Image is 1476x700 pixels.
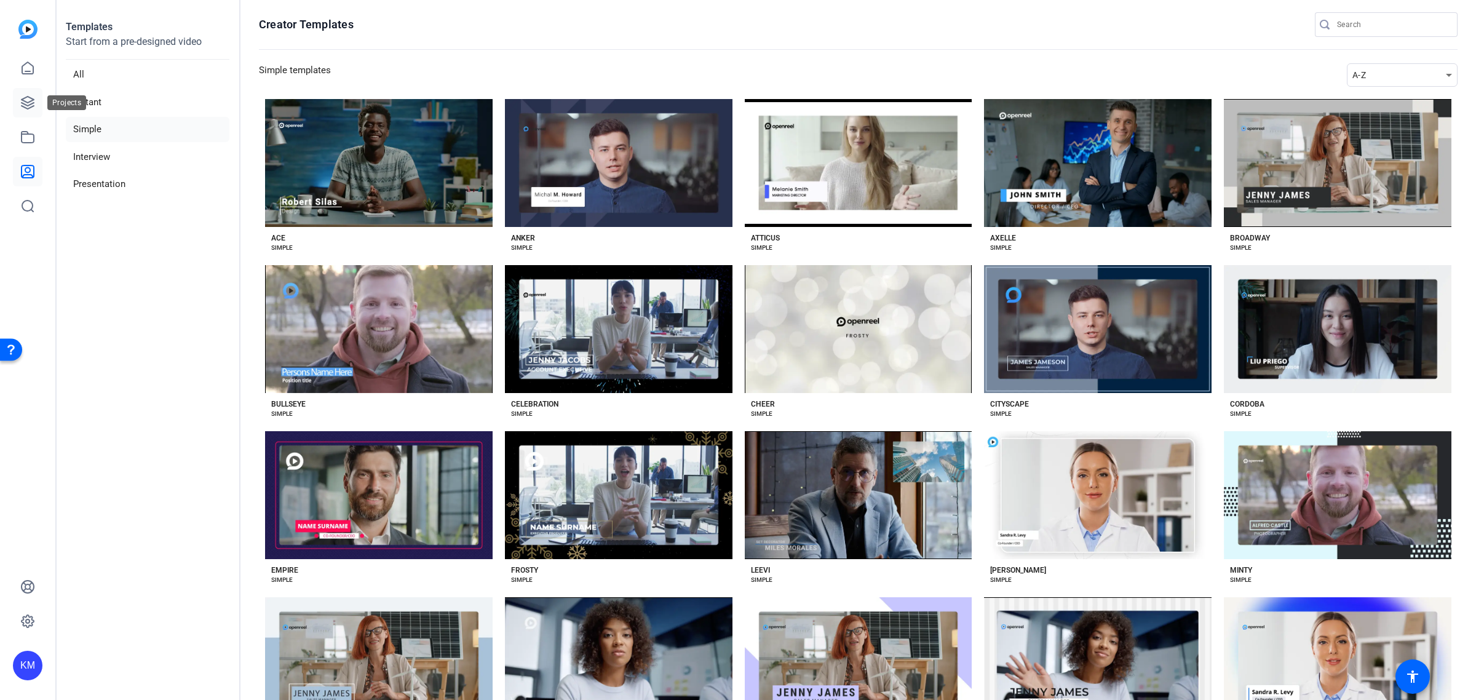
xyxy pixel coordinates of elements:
div: BULLSEYE [271,399,306,409]
div: SIMPLE [1230,243,1252,253]
div: CHEER [751,399,775,409]
button: Template image [265,99,493,227]
div: SIMPLE [751,409,772,419]
div: ATTICUS [751,233,780,243]
button: Template image [984,431,1212,559]
li: Presentation [66,172,229,197]
div: AXELLE [990,233,1016,243]
div: EMPIRE [271,565,298,575]
div: BROADWAY [1230,233,1270,243]
mat-icon: accessibility [1405,669,1420,684]
div: SIMPLE [271,243,293,253]
div: SIMPLE [990,575,1012,585]
div: SIMPLE [271,409,293,419]
button: Template image [745,431,972,559]
div: [PERSON_NAME] [990,565,1046,575]
li: Instant [66,90,229,115]
button: Template image [984,265,1212,393]
div: FROSTY [511,565,538,575]
button: Template image [505,99,732,227]
button: Template image [745,99,972,227]
button: Template image [1224,265,1451,393]
button: Template image [505,431,732,559]
button: Template image [745,265,972,393]
div: KM [13,651,42,680]
div: ACE [271,233,285,243]
div: LEEVI [751,565,770,575]
div: CELEBRATION [511,399,558,409]
div: SIMPLE [511,243,533,253]
div: ANKER [511,233,535,243]
div: SIMPLE [271,575,293,585]
button: Template image [265,431,493,559]
div: CITYSCAPE [990,399,1029,409]
div: SIMPLE [751,575,772,585]
div: SIMPLE [511,575,533,585]
div: SIMPLE [1230,409,1252,419]
button: Template image [265,265,493,393]
input: Search [1337,17,1448,32]
button: Template image [505,265,732,393]
h1: Creator Templates [259,17,354,32]
div: MINTY [1230,565,1252,575]
div: SIMPLE [751,243,772,253]
button: Template image [1224,431,1451,559]
li: All [66,62,229,87]
span: A-Z [1352,70,1366,80]
strong: Templates [66,21,113,33]
div: SIMPLE [990,243,1012,253]
p: Start from a pre-designed video [66,34,229,60]
button: Template image [984,99,1212,227]
div: Projects [47,95,86,110]
div: SIMPLE [511,409,533,419]
h3: Simple templates [259,63,331,87]
button: Template image [1224,99,1451,227]
li: Interview [66,145,229,170]
img: blue-gradient.svg [18,20,38,39]
li: Simple [66,117,229,142]
div: SIMPLE [990,409,1012,419]
div: SIMPLE [1230,575,1252,585]
div: CORDOBA [1230,399,1264,409]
